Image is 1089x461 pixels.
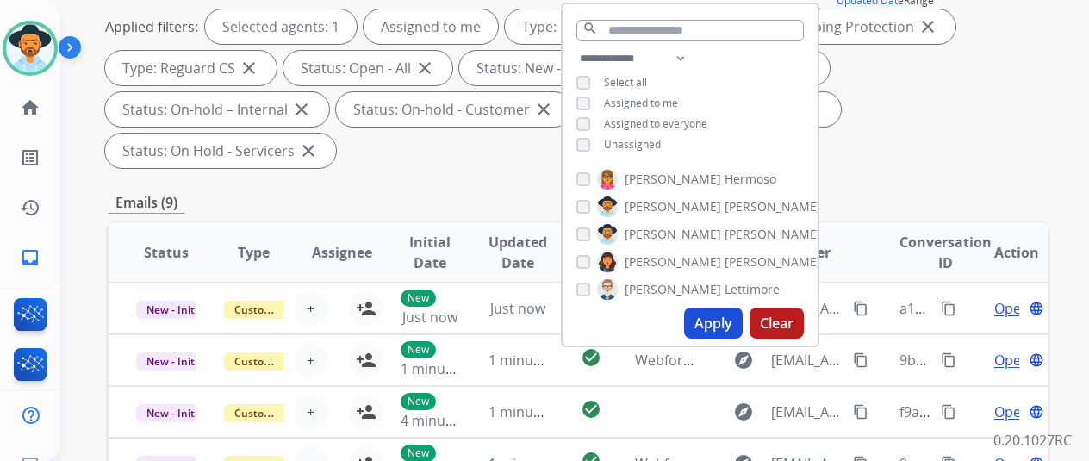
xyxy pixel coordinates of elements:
span: 4 minutes ago [401,411,493,430]
img: avatar [6,24,54,72]
div: Status: On-hold – Internal [105,92,329,127]
span: + [307,402,314,422]
button: + [294,395,328,429]
button: + [294,343,328,377]
span: [PERSON_NAME] [725,253,821,271]
span: Open [994,402,1030,422]
mat-icon: close [298,140,319,161]
mat-icon: content_copy [853,404,868,420]
p: Emails (9) [109,192,184,214]
span: + [307,298,314,319]
span: [EMAIL_ADDRESS][DOMAIN_NAME] [771,350,843,371]
mat-icon: close [533,99,554,120]
span: 1 minute ago [488,402,574,421]
span: Assigned to everyone [604,116,707,131]
p: New [401,341,436,358]
mat-icon: explore [733,402,754,422]
span: Open [994,350,1030,371]
span: Lettimore [725,281,780,298]
mat-icon: inbox [20,247,40,268]
div: Status: New - Initial [459,51,641,85]
span: Customer Support [224,404,336,422]
span: Assignee [312,242,372,263]
div: Assigned to me [364,9,498,44]
div: Type: Reguard CS [105,51,277,85]
p: 0.20.1027RC [993,430,1072,451]
span: [PERSON_NAME] [625,253,721,271]
mat-icon: person_add [356,402,376,422]
button: Clear [750,308,804,339]
th: Action [960,222,1048,283]
mat-icon: content_copy [941,404,956,420]
p: New [401,393,436,410]
span: New - Initial [136,404,216,422]
span: [PERSON_NAME] [625,171,721,188]
span: Hermoso [725,171,776,188]
span: Conversation ID [899,232,992,273]
span: [PERSON_NAME] [625,226,721,243]
mat-icon: check_circle [581,347,601,368]
mat-icon: history [20,197,40,218]
mat-icon: content_copy [853,352,868,368]
span: New - Initial [136,301,216,319]
mat-icon: check_circle [581,399,601,420]
span: Just now [490,299,545,318]
mat-icon: person_add [356,350,376,371]
span: [PERSON_NAME] [625,281,721,298]
span: Assigned to me [604,96,678,110]
span: Select all [604,75,647,90]
span: Just now [402,308,457,327]
mat-icon: explore [733,350,754,371]
span: New - Initial [136,352,216,371]
button: + [294,291,328,326]
span: Webform from [EMAIL_ADDRESS][DOMAIN_NAME] on [DATE] [635,351,1025,370]
div: Status: Open - All [283,51,452,85]
p: Applied filters: [105,16,198,37]
div: Type: Shipping Protection [730,9,955,44]
mat-icon: search [582,21,598,36]
mat-icon: language [1029,352,1044,368]
mat-icon: content_copy [853,301,868,316]
mat-icon: close [239,58,259,78]
span: Updated Date [488,232,547,273]
span: Initial Date [401,232,460,273]
span: Open [994,298,1030,319]
span: + [307,350,314,371]
mat-icon: close [414,58,435,78]
span: 1 minute ago [488,351,574,370]
span: Status [144,242,189,263]
mat-icon: language [1029,301,1044,316]
mat-icon: list_alt [20,147,40,168]
mat-icon: content_copy [941,301,956,316]
mat-icon: content_copy [941,352,956,368]
button: Apply [684,308,743,339]
mat-icon: person_add [356,298,376,319]
span: Customer Support [224,352,336,371]
mat-icon: close [291,99,312,120]
p: New [401,290,436,307]
div: Status: On-hold - Customer [336,92,571,127]
span: [PERSON_NAME] [725,198,821,215]
div: Status: On Hold - Servicers [105,134,336,168]
div: Type: Customer Support [505,9,723,44]
span: Customer Support [224,301,336,319]
mat-icon: home [20,97,40,118]
mat-icon: close [918,16,938,37]
div: Selected agents: 1 [205,9,357,44]
span: [EMAIL_ADDRESS][DOMAIN_NAME] [771,402,843,422]
span: Type [238,242,270,263]
span: [PERSON_NAME] [625,198,721,215]
mat-icon: language [1029,404,1044,420]
span: [PERSON_NAME] [725,226,821,243]
span: 1 minute ago [401,359,486,378]
span: Unassigned [604,137,661,152]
